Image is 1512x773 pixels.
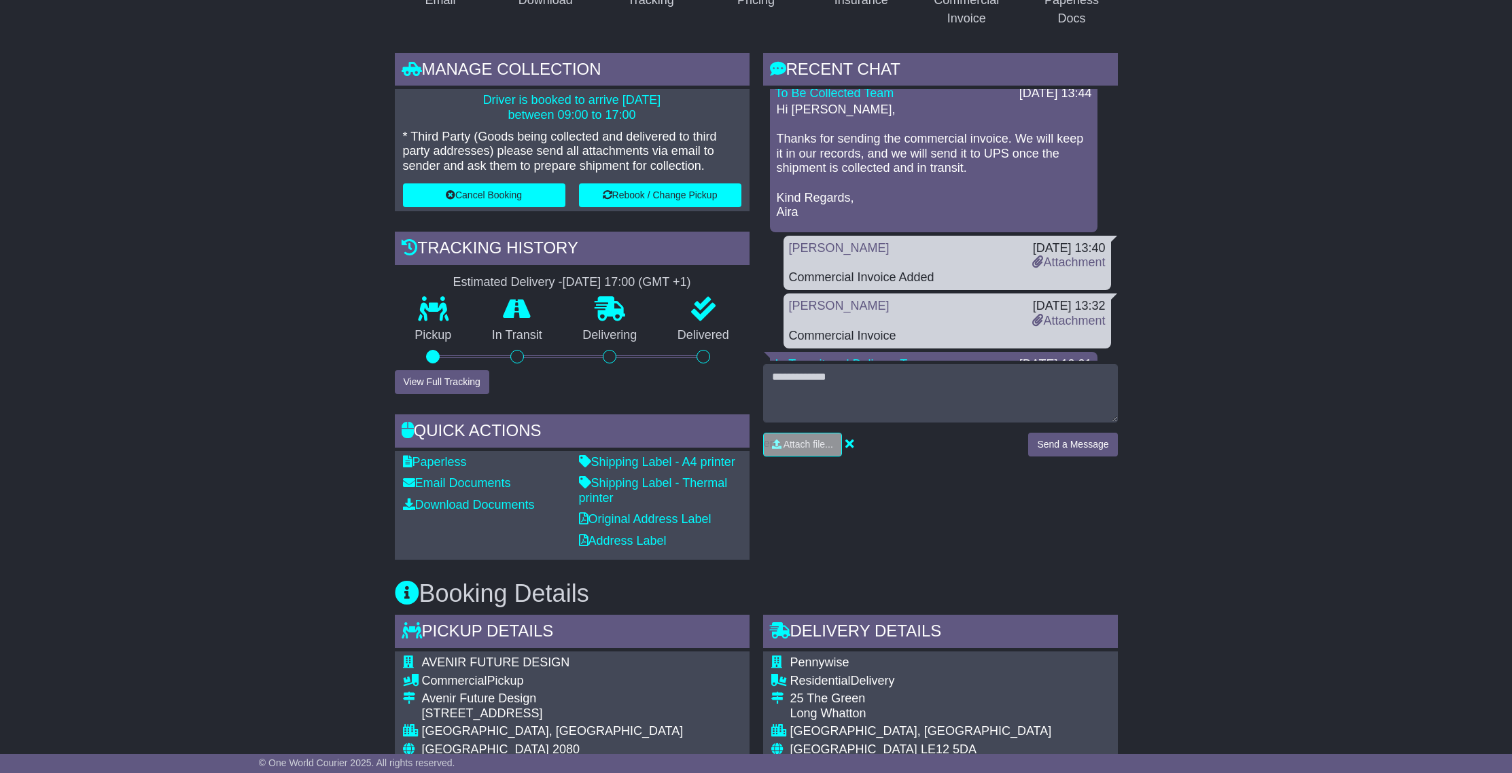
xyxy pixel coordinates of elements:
[579,455,735,469] a: Shipping Label - A4 printer
[790,724,1110,739] div: [GEOGRAPHIC_DATA], [GEOGRAPHIC_DATA]
[395,232,750,268] div: Tracking history
[1019,357,1092,372] div: [DATE] 13:31
[422,742,549,756] span: [GEOGRAPHIC_DATA]
[422,706,684,721] div: [STREET_ADDRESS]
[395,414,750,451] div: Quick Actions
[1019,86,1092,101] div: [DATE] 13:44
[472,328,563,343] p: In Transit
[790,674,851,687] span: Residential
[775,86,894,100] a: To Be Collected Team
[1028,433,1117,456] button: Send a Message
[1032,314,1105,327] a: Attachment
[563,275,691,290] div: [DATE] 17:00 (GMT +1)
[777,103,1091,220] p: Hi [PERSON_NAME], Thanks for sending the commercial invoice. We will keep it in our records, and ...
[422,674,487,687] span: Commercial
[790,674,1110,689] div: Delivery
[395,275,750,290] div: Estimated Delivery -
[579,534,667,547] a: Address Label
[789,329,1106,344] div: Commercial Invoice
[1032,241,1105,256] div: [DATE] 13:40
[422,674,684,689] div: Pickup
[789,241,890,255] a: [PERSON_NAME]
[422,655,570,669] span: AVENIR FUTURE DESIGN
[763,53,1118,90] div: RECENT CHAT
[790,706,1110,721] div: Long Whatton
[790,691,1110,706] div: 25 The Green
[403,476,511,490] a: Email Documents
[563,328,658,343] p: Delivering
[403,455,467,469] a: Paperless
[775,357,930,371] a: In Transit and Delivery Team
[579,476,728,505] a: Shipping Label - Thermal printer
[395,370,489,394] button: View Full Tracking
[259,757,455,768] span: © One World Courier 2025. All rights reserved.
[789,299,890,312] a: [PERSON_NAME]
[657,328,750,343] p: Delivered
[422,724,684,739] div: [GEOGRAPHIC_DATA], [GEOGRAPHIC_DATA]
[763,615,1118,651] div: Delivery Details
[403,130,741,174] p: * Third Party (Goods being collected and delivered to third party addresses) please send all atta...
[552,742,580,756] span: 2080
[403,498,535,511] a: Download Documents
[579,512,711,526] a: Original Address Label
[921,742,977,756] span: LE12 5DA
[1032,255,1105,269] a: Attachment
[422,691,684,706] div: Avenir Future Design
[579,183,741,207] button: Rebook / Change Pickup
[790,742,917,756] span: [GEOGRAPHIC_DATA]
[395,328,472,343] p: Pickup
[790,655,849,669] span: Pennywise
[789,270,1106,285] div: Commercial Invoice Added
[395,615,750,651] div: Pickup Details
[395,53,750,90] div: Manage collection
[395,580,1118,607] h3: Booking Details
[403,183,565,207] button: Cancel Booking
[403,93,741,122] p: Driver is booked to arrive [DATE] between 09:00 to 17:00
[1032,299,1105,314] div: [DATE] 13:32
